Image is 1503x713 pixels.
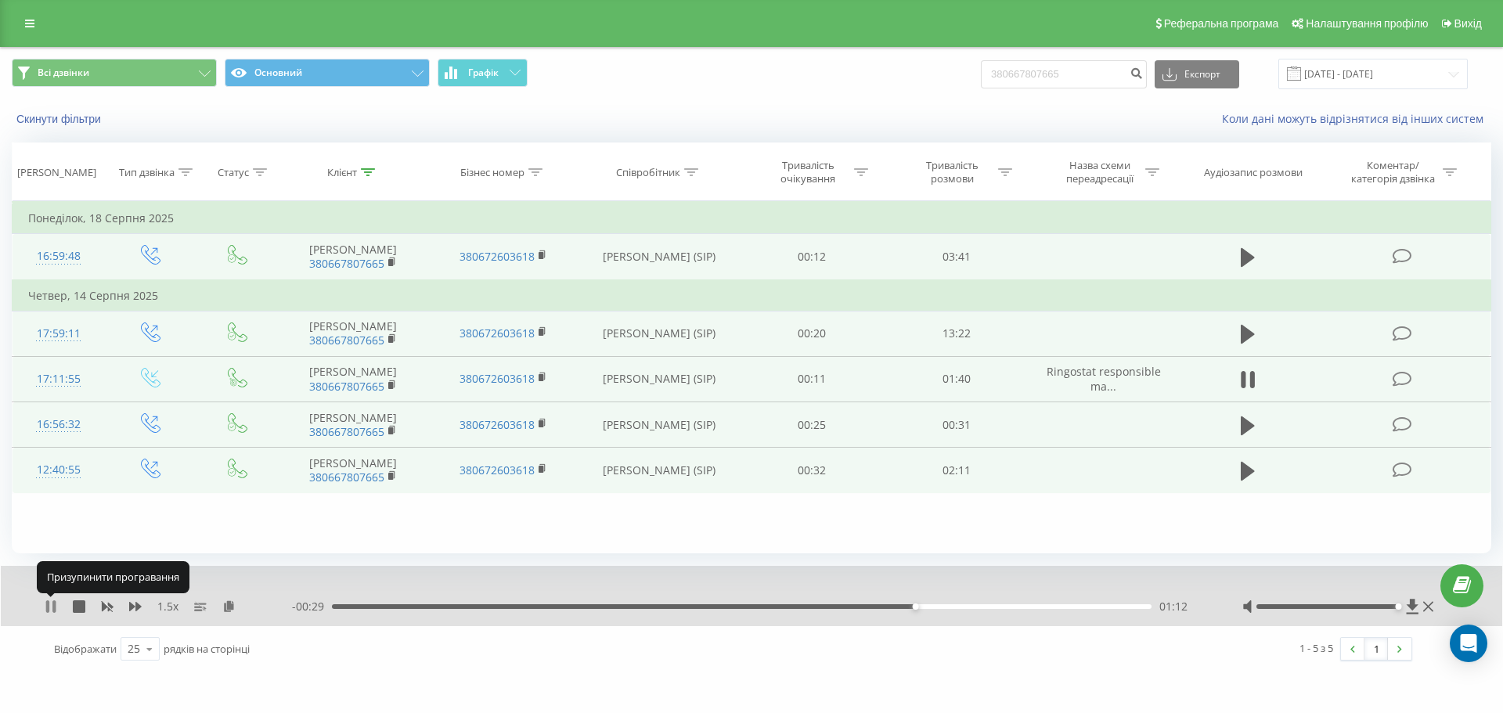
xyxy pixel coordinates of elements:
div: Аудіозапис розмови [1204,166,1303,179]
div: Статус [218,166,249,179]
div: 17:11:55 [28,364,89,394]
div: [PERSON_NAME] [17,166,96,179]
span: Ringostat responsible ma... [1047,364,1161,393]
a: 380667807665 [309,379,384,394]
div: Назва схеми переадресації [1058,159,1141,185]
a: 1 [1364,638,1388,660]
span: рядків на сторінці [164,642,250,656]
div: Accessibility label [1395,603,1401,610]
td: 01:40 [884,356,1028,402]
td: [PERSON_NAME] [278,448,428,493]
a: 380672603618 [460,249,535,264]
td: [PERSON_NAME] (SIP) [578,311,740,356]
a: Коли дані можуть відрізнятися вiд інших систем [1222,111,1491,126]
span: Налаштування профілю [1306,17,1428,30]
div: Співробітник [616,166,680,179]
td: [PERSON_NAME] (SIP) [578,402,740,448]
div: Коментар/категорія дзвінка [1347,159,1439,185]
div: 17:59:11 [28,319,89,349]
td: 13:22 [884,311,1028,356]
span: Графік [468,67,499,78]
div: Accessibility label [912,603,918,610]
a: 380667807665 [309,256,384,271]
div: Тип дзвінка [119,166,175,179]
td: 03:41 [884,234,1028,280]
div: Тривалість розмови [910,159,994,185]
button: Графік [438,59,528,87]
span: Відображати [54,642,117,656]
td: 00:20 [740,311,884,356]
span: 1.5 x [157,599,178,614]
span: 01:12 [1159,599,1188,614]
a: 380672603618 [460,326,535,340]
div: 16:56:32 [28,409,89,440]
td: [PERSON_NAME] (SIP) [578,448,740,493]
td: [PERSON_NAME] (SIP) [578,234,740,280]
button: Всі дзвінки [12,59,217,87]
a: 380667807665 [309,470,384,484]
td: [PERSON_NAME] [278,402,428,448]
td: Четвер, 14 Серпня 2025 [13,280,1491,311]
td: 00:32 [740,448,884,493]
td: 02:11 [884,448,1028,493]
td: 00:31 [884,402,1028,448]
a: 380672603618 [460,417,535,432]
button: Скинути фільтри [12,112,109,126]
td: Понеділок, 18 Серпня 2025 [13,203,1491,234]
button: Основний [225,59,430,87]
a: 380672603618 [460,371,535,386]
a: 380667807665 [309,333,384,347]
input: Пошук за номером [981,60,1147,88]
span: - 00:29 [292,599,332,614]
div: Призупинити програвання [37,561,189,592]
div: Бізнес номер [460,166,524,179]
td: [PERSON_NAME] (SIP) [578,356,740,402]
div: 1 - 5 з 5 [1299,640,1333,656]
span: Всі дзвінки [38,67,89,79]
div: Клієнт [327,166,357,179]
span: Реферальна програма [1164,17,1279,30]
div: Open Intercom Messenger [1450,625,1487,662]
a: 380667807665 [309,424,384,439]
div: 12:40:55 [28,455,89,485]
div: 16:59:48 [28,241,89,272]
div: 25 [128,641,140,657]
button: Експорт [1155,60,1239,88]
td: 00:12 [740,234,884,280]
div: Тривалість очікування [766,159,850,185]
td: [PERSON_NAME] [278,356,428,402]
a: 380672603618 [460,463,535,477]
td: 00:11 [740,356,884,402]
td: [PERSON_NAME] [278,234,428,280]
span: Вихід [1454,17,1482,30]
td: [PERSON_NAME] [278,311,428,356]
td: 00:25 [740,402,884,448]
